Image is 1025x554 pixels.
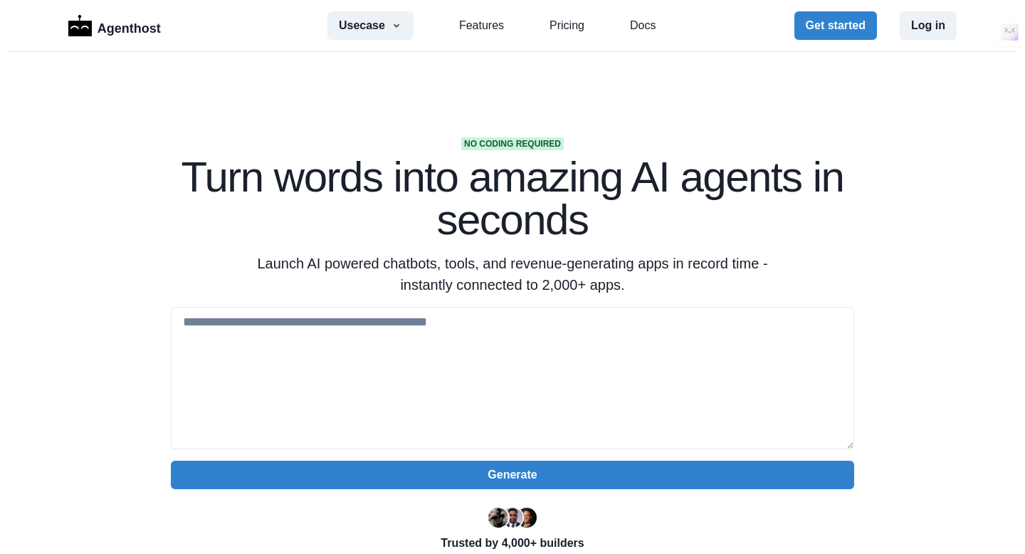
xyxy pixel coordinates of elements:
[171,156,854,241] h1: Turn words into amazing AI agents in seconds
[503,508,522,528] img: Segun Adebayo
[794,11,877,40] button: Get started
[239,253,786,296] p: Launch AI powered chatbots, tools, and revenue-generating apps in record time - instantly connect...
[461,137,564,150] span: No coding required
[171,535,854,552] p: Trusted by 4,000+ builders
[550,17,584,34] a: Pricing
[900,11,957,40] button: Log in
[68,14,161,38] a: LogoAgenthost
[327,11,414,40] button: Usecase
[517,508,537,528] img: Kent Dodds
[98,14,161,38] p: Agenthost
[630,17,656,34] a: Docs
[459,17,504,34] a: Features
[171,461,854,489] button: Generate
[488,508,508,528] img: Ryan Florence
[68,15,92,36] img: Logo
